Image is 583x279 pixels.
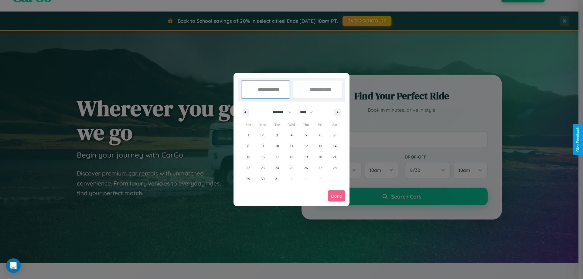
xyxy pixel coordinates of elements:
[255,162,270,173] button: 23
[255,141,270,151] button: 9
[334,130,336,141] span: 7
[241,162,255,173] button: 22
[299,162,313,173] button: 26
[261,151,264,162] span: 16
[328,162,342,173] button: 28
[270,173,284,184] button: 31
[299,130,313,141] button: 5
[313,141,327,151] button: 13
[247,162,250,173] span: 22
[291,130,292,141] span: 4
[284,141,298,151] button: 11
[284,120,298,130] span: Wed
[333,151,336,162] span: 21
[247,141,249,151] span: 8
[255,130,270,141] button: 2
[241,130,255,141] button: 1
[261,162,264,173] span: 23
[304,162,308,173] span: 26
[262,141,264,151] span: 9
[276,130,278,141] span: 3
[275,141,279,151] span: 10
[333,141,336,151] span: 14
[333,162,336,173] span: 28
[270,162,284,173] button: 24
[319,151,322,162] span: 20
[247,130,249,141] span: 1
[261,173,264,184] span: 30
[313,120,327,130] span: Fri
[275,151,279,162] span: 17
[255,120,270,130] span: Mon
[299,141,313,151] button: 12
[328,141,342,151] button: 14
[270,141,284,151] button: 10
[241,120,255,130] span: Sun
[328,190,345,202] button: Done
[319,130,321,141] span: 6
[262,130,264,141] span: 2
[299,120,313,130] span: Thu
[270,130,284,141] button: 3
[313,151,327,162] button: 20
[255,173,270,184] button: 30
[284,130,298,141] button: 4
[241,141,255,151] button: 8
[313,130,327,141] button: 6
[290,162,293,173] span: 25
[299,151,313,162] button: 19
[255,151,270,162] button: 16
[576,127,580,152] div: Give Feedback
[319,162,322,173] span: 27
[328,151,342,162] button: 21
[247,173,250,184] span: 29
[328,120,342,130] span: Sat
[328,130,342,141] button: 7
[284,162,298,173] button: 25
[313,162,327,173] button: 27
[284,151,298,162] button: 18
[304,151,308,162] span: 19
[290,151,293,162] span: 18
[270,151,284,162] button: 17
[290,141,293,151] span: 11
[304,141,308,151] span: 12
[275,162,279,173] span: 24
[241,151,255,162] button: 15
[270,120,284,130] span: Tue
[241,173,255,184] button: 29
[305,130,307,141] span: 5
[275,173,279,184] span: 31
[6,258,21,273] div: Open Intercom Messenger
[247,151,250,162] span: 15
[319,141,322,151] span: 13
